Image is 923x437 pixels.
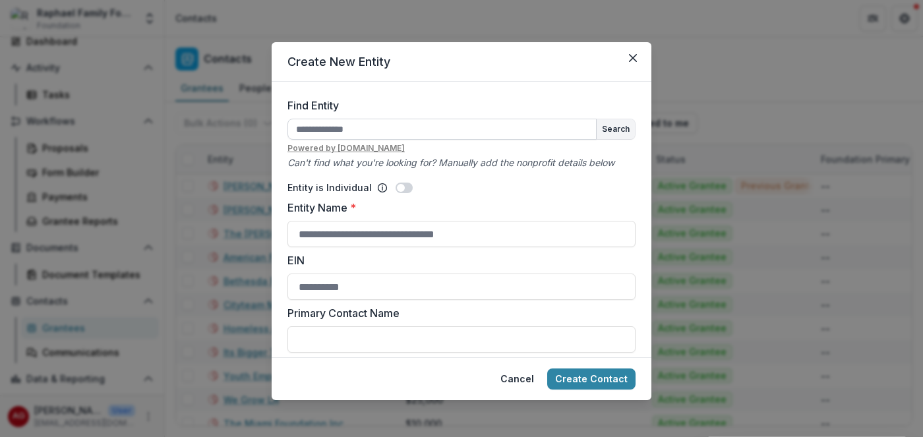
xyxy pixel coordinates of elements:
p: Entity is Individual [287,181,372,194]
label: Entity Name [287,200,628,216]
button: Search [597,119,635,139]
label: Primary Contact Name [287,305,628,321]
u: Powered by [287,142,636,154]
label: EIN [287,252,628,268]
label: Find Entity [287,98,628,113]
a: [DOMAIN_NAME] [338,143,405,153]
header: Create New Entity [272,42,651,82]
button: Close [622,47,643,69]
i: Can't find what you're looking for? Manually add the nonprofit details below [287,157,614,168]
button: Cancel [492,368,542,390]
button: Create Contact [547,368,636,390]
